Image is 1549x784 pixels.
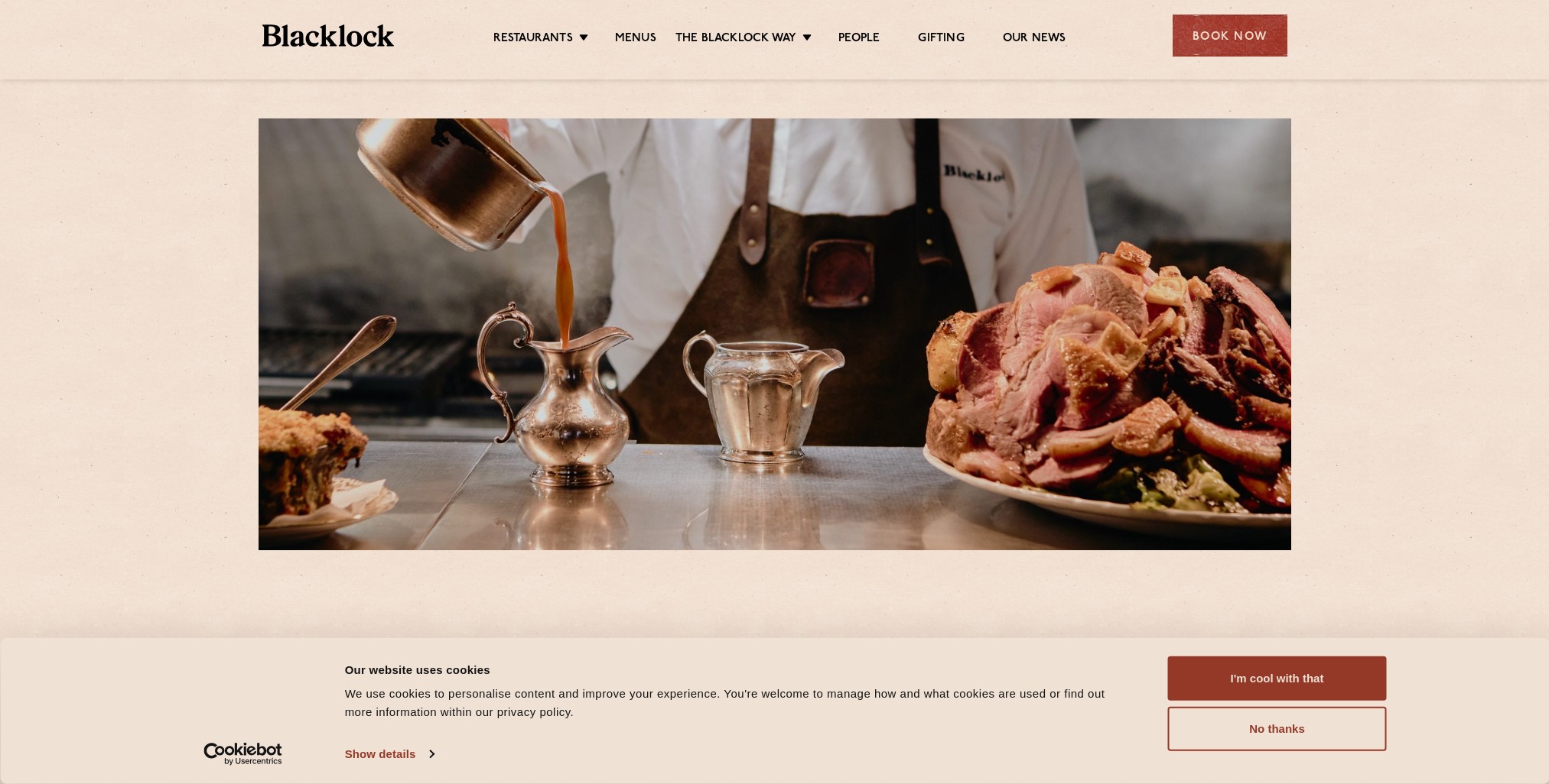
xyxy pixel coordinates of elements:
a: Menus [615,31,656,48]
a: The Blacklock Way [675,31,796,48]
div: Our website uses cookies [345,660,1134,679]
img: BL_Textured_Logo-footer-cropped.svg [262,24,395,47]
a: People [838,31,880,48]
a: Usercentrics Cookiebot - opens in a new window [176,743,310,766]
button: No thanks [1168,707,1387,751]
div: Book Now [1173,15,1287,57]
button: I'm cool with that [1168,656,1387,701]
a: Show details [345,743,434,766]
a: Our News [1003,31,1066,48]
div: We use cookies to personalise content and improve your experience. You're welcome to manage how a... [345,685,1134,721]
a: Gifting [918,31,964,48]
a: Restaurants [493,31,573,48]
